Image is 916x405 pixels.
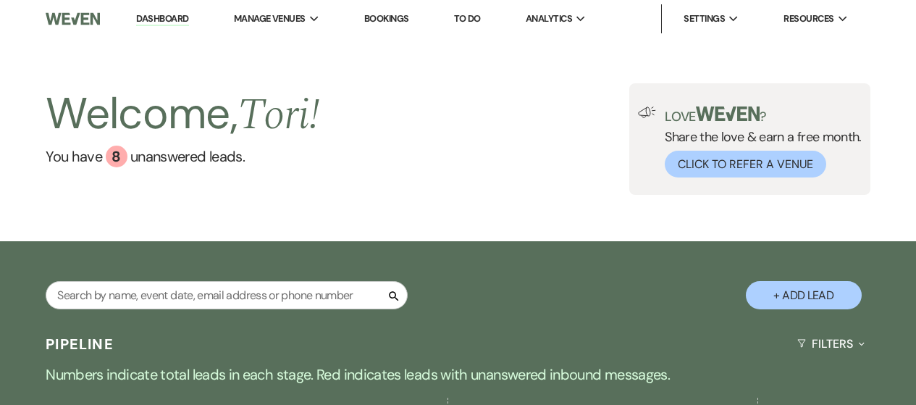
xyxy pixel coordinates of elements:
[454,12,481,25] a: To Do
[791,325,870,363] button: Filters
[46,83,319,146] h2: Welcome,
[46,146,319,167] a: You have 8 unanswered leads.
[638,107,656,118] img: loud-speaker-illustration.svg
[684,12,725,26] span: Settings
[665,151,826,178] button: Click to Refer a Venue
[696,107,760,121] img: weven-logo-green.svg
[526,12,572,26] span: Analytics
[46,281,408,309] input: Search by name, event date, email address or phone number
[106,146,127,167] div: 8
[656,107,862,178] div: Share the love & earn a free month.
[665,107,862,123] p: Love ?
[238,82,319,149] span: Tori !
[234,12,306,26] span: Manage Venues
[46,334,114,354] h3: Pipeline
[136,12,188,26] a: Dashboard
[364,12,409,25] a: Bookings
[46,4,99,34] img: Weven Logo
[746,281,862,309] button: + Add Lead
[783,12,833,26] span: Resources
